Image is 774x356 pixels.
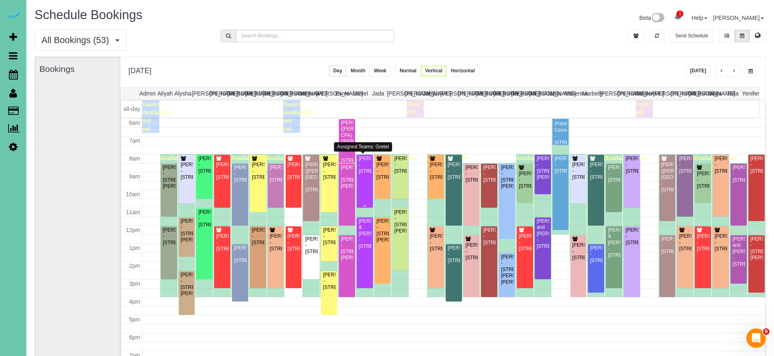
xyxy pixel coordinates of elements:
a: [PERSON_NAME] [713,15,764,21]
button: Month [346,65,370,77]
span: Available time [160,155,185,169]
img: Automaid Logo [5,8,21,20]
th: [PERSON_NAME] [493,87,511,100]
div: [PERSON_NAME] - [STREET_ADDRESS][PERSON_NAME] [180,272,193,297]
th: [PERSON_NAME] [458,87,476,100]
div: [PERSON_NAME] - [STREET_ADDRESS] [198,209,211,228]
div: [PERSON_NAME] - [STREET_ADDRESS] [394,156,407,174]
th: [PERSON_NAME] [618,87,635,100]
div: [PERSON_NAME] - [STREET_ADDRESS] [447,245,460,264]
span: Available time [249,155,274,169]
div: [PERSON_NAME] - [STREET_ADDRESS] [750,156,763,174]
div: Assigned Teams: Gretel [334,142,392,152]
div: [PERSON_NAME] - [STREET_ADDRESS] [518,171,531,189]
a: Help [692,15,707,21]
div: [PERSON_NAME] - [STREET_ADDRESS] [163,227,176,246]
span: Available time [267,155,292,169]
span: Available time [231,155,256,169]
button: Horizontal [447,65,479,77]
span: 1 [676,11,683,17]
span: Available time [516,155,541,169]
span: 9am [129,173,140,180]
div: [PERSON_NAME] - [STREET_ADDRESS] [590,162,603,180]
div: [PERSON_NAME] - [STREET_ADDRESS] [198,156,211,174]
div: [PERSON_NAME] - [STREET_ADDRESS] [251,227,265,246]
th: [PERSON_NAME] [387,87,405,100]
span: 6 [763,328,770,335]
th: [PERSON_NAME] [227,87,245,100]
span: All Bookings (53) [41,35,113,45]
div: [PERSON_NAME] - [STREET_ADDRESS] [358,156,371,174]
span: Available time [427,155,452,169]
span: 6pm [129,334,140,341]
span: 3pm [129,280,140,287]
th: Esme [334,87,351,100]
div: [PERSON_NAME] - [STREET_ADDRESS] [554,156,567,174]
th: Alysha [174,87,192,100]
div: [PERSON_NAME] - [STREET_ADDRESS] [465,165,478,183]
span: Available time [623,155,648,169]
div: [PERSON_NAME] - [STREET_ADDRESS][PERSON_NAME] [394,209,407,234]
span: Available time [694,155,719,169]
span: Available time [463,164,488,178]
div: [PERSON_NAME] - [STREET_ADDRESS] [625,227,638,246]
th: [PERSON_NAME] [405,87,423,100]
th: [PERSON_NAME] [245,87,263,100]
div: [PERSON_NAME] - [STREET_ADDRESS] [607,165,620,183]
div: [PERSON_NAME] - [STREET_ADDRESS] [696,233,709,252]
th: Jerrah [423,87,440,100]
span: Available time [605,155,630,169]
div: [PERSON_NAME] - [STREET_ADDRESS] [679,156,692,174]
div: [PERSON_NAME] - [STREET_ADDRESS][PERSON_NAME] [750,236,763,261]
div: [PERSON_NAME] - [STREET_ADDRESS] [447,162,460,180]
span: 10am [126,191,140,198]
a: Beta [640,15,665,21]
div: [PERSON_NAME] - [STREET_ADDRESS] [518,233,531,252]
div: [PERSON_NAME] - [STREET_ADDRESS][PERSON_NAME] [180,218,193,243]
th: [PERSON_NAME] [263,87,281,100]
th: Reinier [635,87,653,100]
span: Available time [748,155,772,169]
th: Aliyah [156,87,174,100]
div: [PERSON_NAME] - [STREET_ADDRESS] [234,245,247,264]
span: Schedule Bookings [35,8,142,22]
div: [PERSON_NAME] - [STREET_ADDRESS][PERSON_NAME] [163,165,176,190]
div: [PERSON_NAME] - [STREET_ADDRESS] [216,162,229,180]
button: Vertical [421,65,447,77]
th: Makenna [564,87,582,100]
span: Available time [374,155,399,169]
div: [PERSON_NAME] - [STREET_ADDRESS] [590,245,603,264]
th: [PERSON_NAME] [210,87,228,100]
div: [PERSON_NAME] - [STREET_ADDRESS] [251,162,265,180]
div: [PERSON_NAME] - [STREET_ADDRESS] [269,233,282,252]
div: [PERSON_NAME] - [STREET_ADDRESS][PERSON_NAME] [376,218,389,243]
th: [PERSON_NAME] [653,87,671,100]
div: [PERSON_NAME] - [STREET_ADDRESS] [305,236,318,255]
th: Admin [139,87,156,100]
th: [PERSON_NAME] [316,87,334,100]
span: Available time [178,155,203,169]
div: [PERSON_NAME] - [STREET_ADDRESS][PERSON_NAME][PERSON_NAME] [501,254,514,285]
span: 11am [126,209,140,215]
span: Available time [480,164,505,178]
div: [PERSON_NAME] - [STREET_ADDRESS] [376,162,389,180]
th: Jada [369,87,387,100]
div: [PERSON_NAME] - [STREET_ADDRESS] [661,236,674,255]
span: Available time [391,155,416,169]
div: [PERSON_NAME] - [STREET_ADDRESS][PERSON_NAME] [340,236,353,261]
th: [PERSON_NAME] [671,87,689,100]
span: Available time [570,155,594,169]
div: [PERSON_NAME] - [STREET_ADDRESS] [287,162,300,180]
span: 12pm [126,227,140,233]
h2: [DATE] [128,65,152,75]
span: Available time [712,155,737,169]
div: [PERSON_NAME] - [STREET_ADDRESS] [572,162,585,180]
th: Yenifer [741,87,759,100]
a: 1 [670,8,686,26]
button: Day [329,65,347,77]
span: 1pm [129,245,140,251]
th: Lola [546,87,564,100]
div: [PERSON_NAME] - [STREET_ADDRESS] [323,272,336,291]
span: Available time [659,155,683,169]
